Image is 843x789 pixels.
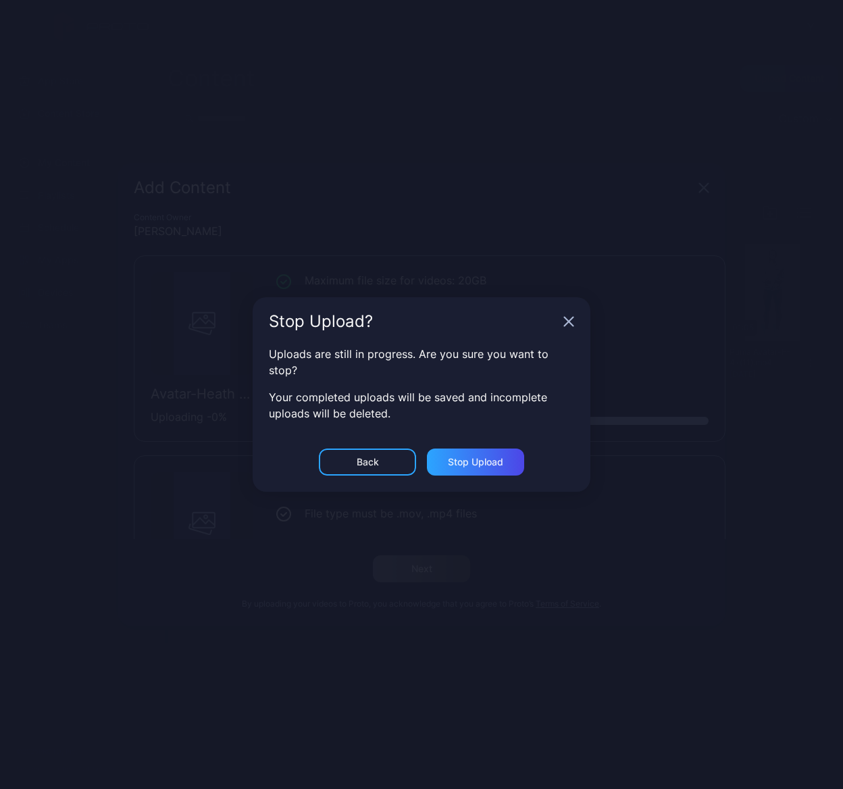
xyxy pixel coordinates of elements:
[319,449,416,476] button: Back
[427,449,524,476] button: Stop Upload
[269,313,558,330] div: Stop Upload?
[357,457,379,467] div: Back
[448,457,503,467] div: Stop Upload
[269,346,574,378] p: Uploads are still in progress. Are you sure you want to stop?
[269,389,574,422] p: Your completed uploads will be saved and incomplete uploads will be deleted.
